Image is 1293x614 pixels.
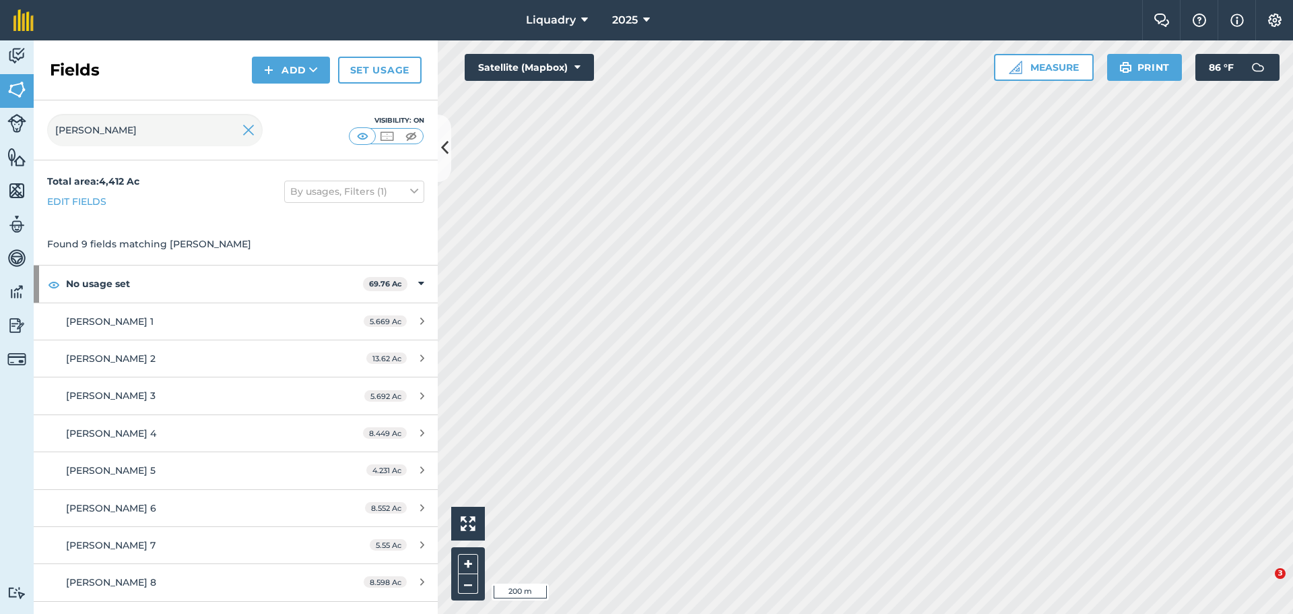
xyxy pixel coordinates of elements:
a: [PERSON_NAME] 54.231 Ac [34,452,438,489]
img: svg+xml;base64,PHN2ZyB4bWxucz0iaHR0cDovL3d3dy53My5vcmcvMjAwMC9zdmciIHdpZHRoPSI1MCIgaGVpZ2h0PSI0MC... [403,129,420,143]
img: svg+xml;base64,PD94bWwgdmVyc2lvbj0iMS4wIiBlbmNvZGluZz0idXRmLTgiPz4KPCEtLSBHZW5lcmF0b3I6IEFkb2JlIE... [7,586,26,599]
img: fieldmargin Logo [13,9,34,31]
button: + [458,554,478,574]
strong: Total area : 4,412 Ac [47,175,139,187]
img: A question mark icon [1191,13,1207,27]
span: [PERSON_NAME] 1 [66,315,154,328]
span: [PERSON_NAME] 2 [66,352,156,365]
span: 8.598 Ac [364,576,407,588]
a: [PERSON_NAME] 75.55 Ac [34,527,438,563]
a: [PERSON_NAME] 15.669 Ac [34,303,438,340]
img: svg+xml;base64,PD94bWwgdmVyc2lvbj0iMS4wIiBlbmNvZGluZz0idXRmLTgiPz4KPCEtLSBHZW5lcmF0b3I6IEFkb2JlIE... [7,46,26,66]
img: svg+xml;base64,PD94bWwgdmVyc2lvbj0iMS4wIiBlbmNvZGluZz0idXRmLTgiPz4KPCEtLSBHZW5lcmF0b3I6IEFkb2JlIE... [7,350,26,369]
span: 86 ° F [1209,54,1234,81]
img: svg+xml;base64,PHN2ZyB4bWxucz0iaHR0cDovL3d3dy53My5vcmcvMjAwMC9zdmciIHdpZHRoPSIxNCIgaGVpZ2h0PSIyNC... [264,62,273,78]
span: [PERSON_NAME] 5 [66,464,156,477]
span: 5.55 Ac [370,539,407,551]
img: svg+xml;base64,PHN2ZyB4bWxucz0iaHR0cDovL3d3dy53My5vcmcvMjAwMC9zdmciIHdpZHRoPSIyMiIgaGVpZ2h0PSIzMC... [242,122,255,138]
span: 5.692 Ac [364,390,407,402]
img: svg+xml;base64,PHN2ZyB4bWxucz0iaHR0cDovL3d3dy53My5vcmcvMjAwMC9zdmciIHdpZHRoPSIxOSIgaGVpZ2h0PSIyNC... [1119,59,1132,75]
img: A cog icon [1267,13,1283,27]
a: [PERSON_NAME] 48.449 Ac [34,415,438,452]
img: svg+xml;base64,PHN2ZyB4bWxucz0iaHR0cDovL3d3dy53My5vcmcvMjAwMC9zdmciIHdpZHRoPSIxOCIgaGVpZ2h0PSIyNC... [48,276,60,293]
span: 4.231 Ac [366,464,407,476]
div: Visibility: On [349,115,424,126]
input: Search [47,114,263,146]
span: [PERSON_NAME] 6 [66,502,156,514]
span: [PERSON_NAME] 4 [66,427,156,439]
span: [PERSON_NAME] 3 [66,390,156,402]
span: 13.62 Ac [366,352,407,364]
iframe: Intercom live chat [1247,568,1280,601]
img: svg+xml;base64,PHN2ZyB4bWxucz0iaHR0cDovL3d3dy53My5vcmcvMjAwMC9zdmciIHdpZHRoPSI1NiIgaGVpZ2h0PSI2MC... [7,181,26,201]
a: [PERSON_NAME] 68.552 Ac [34,490,438,526]
a: [PERSON_NAME] 88.598 Ac [34,564,438,601]
span: 5.669 Ac [364,315,407,327]
button: Print [1107,54,1183,81]
strong: 69.76 Ac [369,279,402,288]
h2: Fields [50,59,100,81]
button: Add [252,57,330,84]
button: Measure [994,54,1094,81]
img: svg+xml;base64,PHN2ZyB4bWxucz0iaHR0cDovL3d3dy53My5vcmcvMjAwMC9zdmciIHdpZHRoPSI1NiIgaGVpZ2h0PSI2MC... [7,80,26,100]
button: By usages, Filters (1) [284,181,424,202]
strong: No usage set [66,266,363,302]
img: Ruler icon [1009,61,1022,74]
span: 2025 [612,12,638,28]
span: [PERSON_NAME] 7 [66,539,156,551]
span: [PERSON_NAME] 8 [66,576,156,588]
img: svg+xml;base64,PD94bWwgdmVyc2lvbj0iMS4wIiBlbmNvZGluZz0idXRmLTgiPz4KPCEtLSBHZW5lcmF0b3I6IEFkb2JlIE... [7,114,26,133]
button: Satellite (Mapbox) [465,54,594,81]
span: 8.449 Ac [363,427,407,439]
img: svg+xml;base64,PHN2ZyB4bWxucz0iaHR0cDovL3d3dy53My5vcmcvMjAwMC9zdmciIHdpZHRoPSI1MCIgaGVpZ2h0PSI0MC... [354,129,371,143]
img: svg+xml;base64,PD94bWwgdmVyc2lvbj0iMS4wIiBlbmNvZGluZz0idXRmLTgiPz4KPCEtLSBHZW5lcmF0b3I6IEFkb2JlIE... [1245,54,1271,81]
button: 86 °F [1195,54,1280,81]
img: svg+xml;base64,PD94bWwgdmVyc2lvbj0iMS4wIiBlbmNvZGluZz0idXRmLTgiPz4KPCEtLSBHZW5lcmF0b3I6IEFkb2JlIE... [7,248,26,268]
div: No usage set69.76 Ac [34,266,438,302]
img: svg+xml;base64,PD94bWwgdmVyc2lvbj0iMS4wIiBlbmNvZGluZz0idXRmLTgiPz4KPCEtLSBHZW5lcmF0b3I6IEFkb2JlIE... [7,214,26,235]
div: Found 9 fields matching [PERSON_NAME] [34,223,438,265]
img: svg+xml;base64,PD94bWwgdmVyc2lvbj0iMS4wIiBlbmNvZGluZz0idXRmLTgiPz4KPCEtLSBHZW5lcmF0b3I6IEFkb2JlIE... [7,315,26,336]
a: [PERSON_NAME] 35.692 Ac [34,377,438,414]
a: Set usage [338,57,422,84]
a: [PERSON_NAME] 213.62 Ac [34,340,438,377]
img: svg+xml;base64,PHN2ZyB4bWxucz0iaHR0cDovL3d3dy53My5vcmcvMjAwMC9zdmciIHdpZHRoPSI1NiIgaGVpZ2h0PSI2MC... [7,147,26,167]
img: svg+xml;base64,PD94bWwgdmVyc2lvbj0iMS4wIiBlbmNvZGluZz0idXRmLTgiPz4KPCEtLSBHZW5lcmF0b3I6IEFkb2JlIE... [7,282,26,302]
span: 8.552 Ac [365,502,407,514]
span: Liquadry [526,12,576,28]
button: – [458,574,478,594]
img: Two speech bubbles overlapping with the left bubble in the forefront [1154,13,1170,27]
img: svg+xml;base64,PHN2ZyB4bWxucz0iaHR0cDovL3d3dy53My5vcmcvMjAwMC9zdmciIHdpZHRoPSIxNyIgaGVpZ2h0PSIxNy... [1230,12,1244,28]
img: svg+xml;base64,PHN2ZyB4bWxucz0iaHR0cDovL3d3dy53My5vcmcvMjAwMC9zdmciIHdpZHRoPSI1MCIgaGVpZ2h0PSI0MC... [378,129,395,143]
img: Four arrows, one pointing top left, one top right, one bottom right and the last bottom left [461,516,475,531]
span: 3 [1275,568,1286,579]
a: Edit fields [47,194,106,209]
